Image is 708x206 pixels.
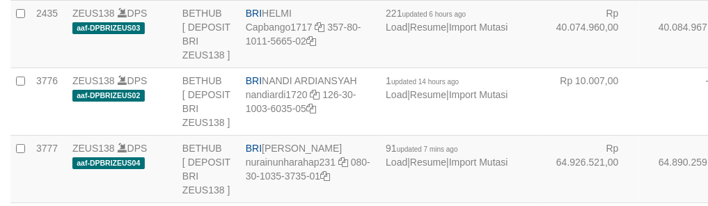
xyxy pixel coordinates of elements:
[386,157,407,168] a: Load
[177,135,240,203] td: BETHUB [ DEPOSIT BRI ZEUS138 ]
[410,157,446,168] a: Resume
[306,103,316,114] a: Copy 126301003603505 to clipboard
[246,75,262,86] span: BRI
[246,89,308,100] a: nandiardi1720
[402,10,466,18] span: updated 6 hours ago
[410,22,446,33] a: Resume
[386,75,459,86] span: 1
[246,8,262,19] span: BRI
[67,68,177,135] td: DPS
[306,35,316,47] a: Copy 357801011566502 to clipboard
[320,171,330,182] a: Copy 080301035373501 to clipboard
[449,157,508,168] a: Import Mutasi
[246,22,313,33] a: Capbango1717
[72,75,115,86] a: ZEUS138
[386,8,466,19] span: 221
[246,157,336,168] a: nurainunharahap231
[31,68,67,135] td: 3776
[31,135,67,203] td: 3777
[72,143,115,154] a: ZEUS138
[449,22,508,33] a: Import Mutasi
[386,143,508,168] span: | |
[240,68,380,135] td: NANDI ARDIANSYAH 126-30-1003-6035-05
[177,68,240,135] td: BETHUB [ DEPOSIT BRI ZEUS138 ]
[386,22,407,33] a: Load
[449,89,508,100] a: Import Mutasi
[397,145,458,153] span: updated 7 mins ago
[246,143,262,154] span: BRI
[410,89,446,100] a: Resume
[72,90,145,102] span: aaf-DPBRIZEUS02
[240,135,380,203] td: [PERSON_NAME] 080-30-1035-3735-01
[315,22,325,33] a: Copy Capbango1717 to clipboard
[67,135,177,203] td: DPS
[391,78,459,86] span: updated 14 hours ago
[386,8,508,33] span: | |
[72,157,145,169] span: aaf-DPBRIZEUS04
[310,89,320,100] a: Copy nandiardi1720 to clipboard
[537,135,640,203] td: Rp 64.926.521,00
[72,8,115,19] a: ZEUS138
[338,157,348,168] a: Copy nurainunharahap231 to clipboard
[72,22,145,34] span: aaf-DPBRIZEUS03
[386,89,407,100] a: Load
[386,143,457,154] span: 91
[386,75,508,100] span: | |
[537,68,640,135] td: Rp 10.007,00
